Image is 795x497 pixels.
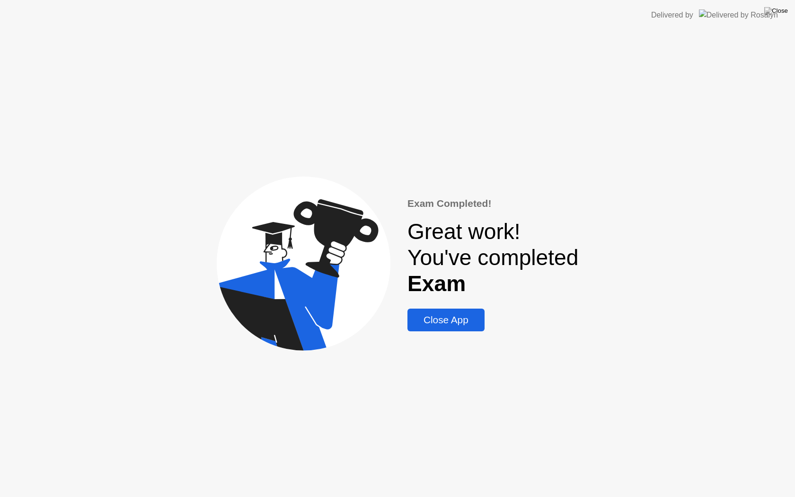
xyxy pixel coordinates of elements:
img: Close [764,7,788,15]
div: Delivered by [651,9,693,21]
div: Close App [410,314,482,326]
button: Close App [407,309,485,331]
img: Delivered by Rosalyn [699,9,778,20]
div: Great work! You've completed [407,219,578,297]
div: Exam Completed! [407,196,578,211]
b: Exam [407,271,466,296]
